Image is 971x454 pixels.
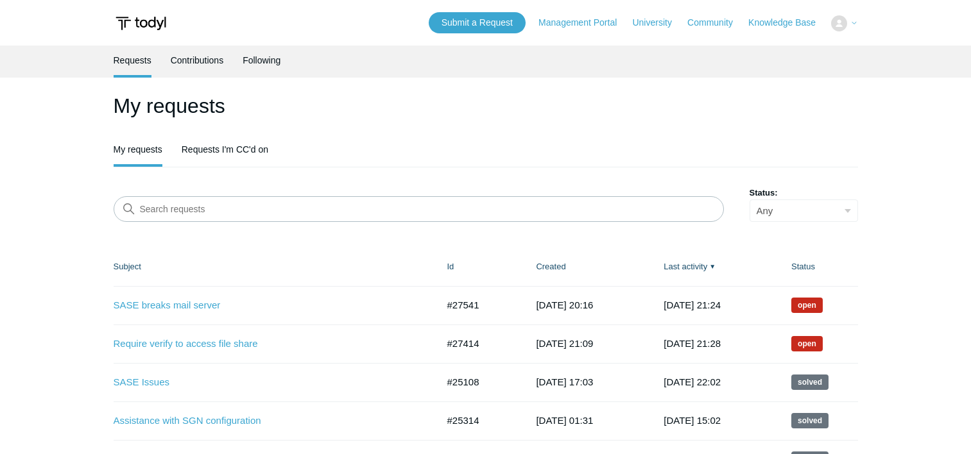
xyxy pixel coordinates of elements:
[709,262,716,271] span: ▼
[664,299,721,310] time: 2025-09-23T21:24:27+00:00
[114,135,162,164] a: My requests
[791,374,829,390] span: This request has been solved
[536,376,593,387] time: 2025-05-27T17:03:58+00:00
[536,262,565,271] a: Created
[182,135,268,164] a: Requests I'm CC'd on
[171,46,224,75] a: Contributions
[114,46,151,75] a: Requests
[434,248,524,286] th: Id
[791,298,823,313] span: We are working on a response for you
[434,324,524,363] td: #27414
[664,376,721,387] time: 2025-08-24T22:02:10+00:00
[536,338,593,349] time: 2025-08-13T21:09:40+00:00
[429,12,526,33] a: Submit a Request
[114,414,418,428] a: Assistance with SGN configuration
[687,16,746,29] a: Community
[114,298,418,313] a: SASE breaks mail server
[750,187,858,199] label: Status:
[536,299,593,310] time: 2025-08-19T20:16:09+00:00
[114,337,418,351] a: Require verify to access file share
[632,16,684,29] a: University
[791,336,823,351] span: We are working on a response for you
[114,196,724,222] input: Search requests
[243,46,280,75] a: Following
[538,16,630,29] a: Management Portal
[434,363,524,401] td: #25108
[748,16,829,29] a: Knowledge Base
[664,338,721,349] time: 2025-09-23T21:28:08+00:00
[114,248,434,286] th: Subject
[114,90,858,121] h1: My requests
[114,12,168,35] img: Todyl Support Center Help Center home page
[664,262,707,271] a: Last activity▼
[114,375,418,390] a: SASE Issues
[778,248,857,286] th: Status
[434,401,524,440] td: #25314
[434,286,524,324] td: #27541
[664,415,721,426] time: 2025-08-24T15:02:09+00:00
[791,413,829,428] span: This request has been solved
[536,415,593,426] time: 2025-06-05T01:31:13+00:00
